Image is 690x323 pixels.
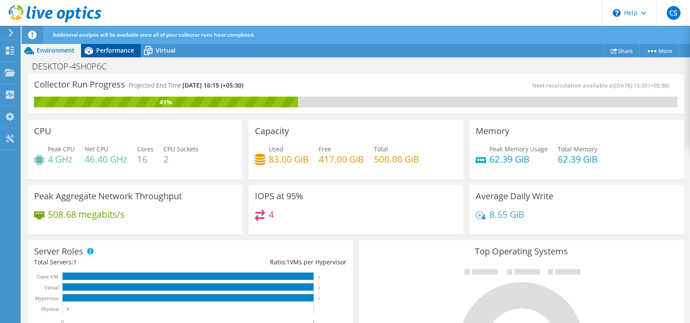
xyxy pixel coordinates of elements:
span: Peak CPU [48,145,75,153]
h3: Memory [476,126,509,136]
span: Net CPU [85,145,108,153]
span: CPU Sockets [163,145,198,153]
text: Physical [41,306,59,312]
text: 1 [318,285,320,290]
h4: 8.55 GiB [489,210,524,219]
h4: 83.00 GiB [269,154,309,164]
h3: Average Daily Write [476,191,553,201]
span: Environment [37,46,75,54]
svg: \n [613,9,621,17]
text: Guest VM [37,274,58,280]
span: Peak Memory Usage [489,145,548,153]
text: 1 [318,275,320,279]
span: Virtual [156,46,176,54]
h3: Capacity [255,126,289,136]
span: Total [374,145,388,153]
span: Next recalculation available at [532,82,673,89]
text: 0 [67,307,69,311]
h4: 2 [163,154,198,164]
h4: 4 [269,210,274,219]
h4: 417.00 GiB [319,154,364,164]
span: [DATE] 16:15 (+05:30) [182,81,243,89]
div: Total Servers: [34,257,190,267]
div: 41% [34,97,298,107]
h3: Top Operating Systems [365,247,677,256]
h4: 46.40 GHz [85,154,127,164]
a: More [639,44,679,57]
h4: 16 [137,154,154,164]
span: 1 [286,258,290,266]
span: Used [269,145,283,153]
h4: 508.68 megabits/s [48,210,125,219]
h3: Peak Aggregate Network Throughput [34,191,182,201]
text: Hypervisor [35,295,59,301]
text: Virtual [44,285,59,291]
span: Additional analysis will be available once all of your collector runs have completed. [53,31,254,38]
h4: 62.39 GiB [558,154,598,164]
span: Free [319,145,331,153]
h4: 500.00 GiB [374,154,419,164]
text: 1 [318,296,320,301]
span: Total Memory [558,145,597,153]
h3: CPU [34,126,51,136]
h3: IOPS at 95% [255,191,303,201]
h4: Projected End Time: [129,81,243,90]
span: [DATE] 15:20 (+05:30) [615,82,669,89]
div: Ratio: VMs per Hypervisor [190,257,346,267]
span: Performance [96,46,134,54]
a: Share [604,44,640,57]
span: Cores [137,145,154,153]
h4: 4 GHz [48,154,75,164]
span: CS [667,6,681,20]
h1: DESKTOP-4SH0P6C [28,62,120,71]
span: 1 [73,258,77,266]
h4: 62.39 GiB [489,154,548,164]
h3: Server Roles [34,247,83,256]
